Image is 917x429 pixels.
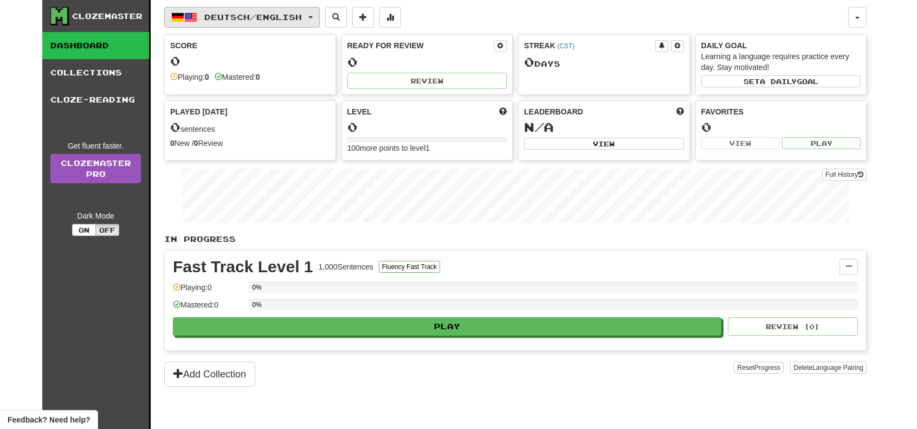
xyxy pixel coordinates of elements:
[170,139,175,148] strong: 0
[524,138,684,150] button: View
[524,55,684,69] div: Day s
[347,73,507,89] button: Review
[701,137,780,149] button: View
[42,32,149,59] a: Dashboard
[347,40,494,51] div: Ready for Review
[215,72,260,82] div: Mastered:
[95,224,119,236] button: Off
[701,51,861,73] div: Learning a language requires practice every day. Stay motivated!
[72,224,96,236] button: On
[347,120,507,134] div: 0
[557,42,574,50] a: (CST)
[170,72,209,82] div: Playing:
[701,106,861,117] div: Favorites
[319,261,373,272] div: 1,000 Sentences
[524,106,583,117] span: Leaderboard
[701,75,861,87] button: Seta dailygoal
[701,120,861,134] div: 0
[170,54,330,68] div: 0
[164,234,867,245] p: In Progress
[194,139,198,148] strong: 0
[72,11,143,22] div: Clozemaster
[173,282,243,300] div: Playing: 0
[524,40,655,51] div: Streak
[256,73,260,81] strong: 0
[499,106,507,117] span: Score more points to level up
[50,210,141,221] div: Dark Mode
[524,119,554,135] span: N/A
[8,414,90,425] span: Open feedback widget
[170,106,228,117] span: Played [DATE]
[728,317,858,336] button: Review (0)
[782,137,861,149] button: Play
[822,169,867,181] button: Full History
[50,140,141,151] div: Get fluent faster.
[352,7,374,28] button: Add sentence to collection
[754,364,780,372] span: Progress
[170,120,330,135] div: sentences
[164,362,255,387] button: Add Collection
[173,299,243,317] div: Mastered: 0
[347,106,372,117] span: Level
[205,73,209,81] strong: 0
[760,78,797,85] span: a daily
[164,7,320,28] button: Deutsch/English
[379,261,440,273] button: Fluency Fast Track
[50,154,141,183] a: ClozemasterPro
[701,40,861,51] div: Daily Goal
[347,143,507,153] div: 100 more points to level 1
[790,362,867,374] button: DeleteLanguage Pairing
[379,7,401,28] button: More stats
[173,317,721,336] button: Play
[734,362,783,374] button: ResetProgress
[676,106,684,117] span: This week in points, UTC
[204,12,302,22] span: Deutsch / English
[42,59,149,86] a: Collections
[347,55,507,69] div: 0
[170,119,180,135] span: 0
[170,40,330,51] div: Score
[812,364,863,372] span: Language Pairing
[524,54,534,69] span: 0
[170,138,330,149] div: New / Review
[325,7,347,28] button: Search sentences
[173,259,313,275] div: Fast Track Level 1
[42,86,149,113] a: Cloze-Reading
